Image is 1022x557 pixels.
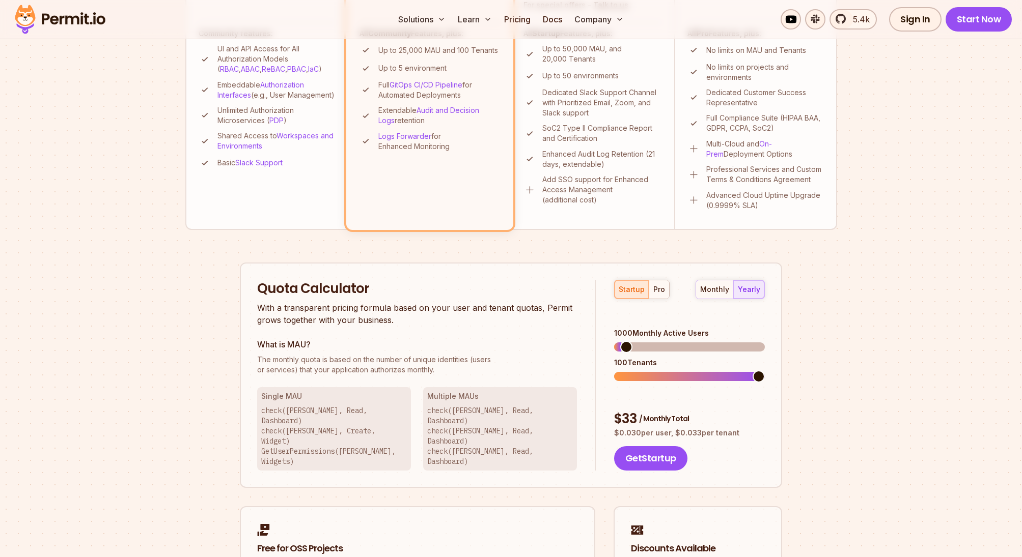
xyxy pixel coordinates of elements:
a: ABAC [241,65,260,73]
a: PBAC [287,65,306,73]
div: pro [653,284,665,295]
a: IaC [308,65,319,73]
a: 5.4k [830,9,877,30]
button: Solutions [394,9,450,30]
span: The monthly quota is based on the number of unique identities (users [257,355,577,365]
p: Dedicated Slack Support Channel with Prioritized Email, Zoom, and Slack support [542,87,662,118]
p: Embeddable (e.g., User Management) [217,80,336,100]
button: Company [570,9,628,30]
a: Docs [539,9,566,30]
p: or services) that your application authorizes monthly. [257,355,577,375]
h2: Discounts Available [631,542,765,555]
p: Unlimited Authorization Microservices ( ) [217,105,336,126]
p: Multi-Cloud and Deployment Options [706,139,824,159]
span: 5.4k [847,13,870,25]
a: GitOps CI/CD Pipeline [390,80,462,89]
p: Shared Access to [217,131,336,151]
h2: Quota Calculator [257,280,577,298]
p: Advanced Cloud Uptime Upgrade (0.9999% SLA) [706,190,824,211]
p: Up to 50 environments [542,71,619,81]
p: Full Compliance Suite (HIPAA BAA, GDPR, CCPA, SoC2) [706,113,824,133]
a: ReBAC [262,65,285,73]
p: Extendable retention [378,105,500,126]
button: Learn [454,9,496,30]
a: Authorization Interfaces [217,80,304,99]
img: Permit logo [10,2,110,37]
p: UI and API Access for All Authorization Models ( , , , , ) [217,44,336,74]
p: With a transparent pricing formula based on your user and tenant quotas, Permit grows together wi... [257,302,577,326]
p: Up to 50,000 MAU, and 20,000 Tenants [542,44,662,64]
h2: Free for OSS Projects [257,542,578,555]
a: Start Now [946,7,1012,32]
p: SoC2 Type II Compliance Report and Certification [542,123,662,143]
p: for Enhanced Monitoring [378,131,500,152]
p: No limits on projects and environments [706,62,824,82]
div: $ 33 [614,410,765,428]
div: 100 Tenants [614,358,765,368]
p: Basic [217,158,283,168]
p: No limits on MAU and Tenants [706,45,806,55]
p: Add SSO support for Enhanced Access Management (additional cost) [542,174,662,205]
h3: What is MAU? [257,338,577,350]
p: Up to 25,000 MAU and 100 Tenants [378,45,498,55]
a: RBAC [220,65,239,73]
p: Full for Automated Deployments [378,80,500,100]
button: GetStartup [614,446,687,471]
a: Slack Support [235,158,283,167]
h3: Single MAU [261,391,407,401]
a: On-Prem [706,139,772,158]
p: check([PERSON_NAME], Read, Dashboard) check([PERSON_NAME], Create, Widget) GetUserPermissions([PE... [261,405,407,466]
p: Enhanced Audit Log Retention (21 days, extendable) [542,149,662,169]
a: PDP [269,116,284,125]
h3: Multiple MAUs [427,391,573,401]
p: Dedicated Customer Success Representative [706,87,824,108]
p: Professional Services and Custom Terms & Conditions Agreement [706,164,824,185]
p: check([PERSON_NAME], Read, Dashboard) check([PERSON_NAME], Read, Dashboard) check([PERSON_NAME], ... [427,405,573,466]
a: Audit and Decision Logs [378,106,479,125]
p: Up to 5 environment [378,63,447,73]
span: / Monthly Total [639,414,689,424]
p: $ 0.030 per user, $ 0.033 per tenant [614,428,765,438]
a: Sign In [889,7,942,32]
a: Pricing [500,9,535,30]
a: Logs Forwarder [378,132,431,140]
div: 1000 Monthly Active Users [614,328,765,338]
div: monthly [700,284,729,295]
